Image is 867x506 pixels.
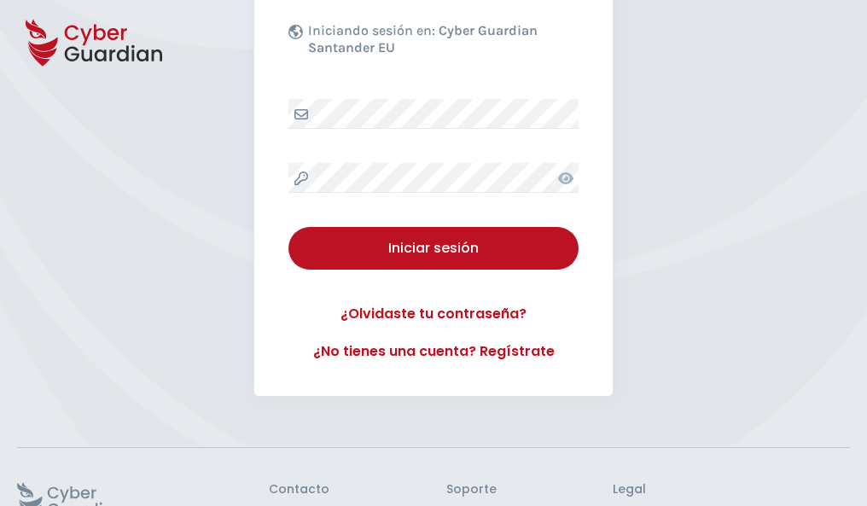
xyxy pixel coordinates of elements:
h3: Contacto [269,482,329,497]
a: ¿Olvidaste tu contraseña? [288,304,579,324]
button: Iniciar sesión [288,227,579,270]
div: Iniciar sesión [301,238,566,259]
h3: Soporte [446,482,497,497]
h3: Legal [613,482,850,497]
a: ¿No tienes una cuenta? Regístrate [288,341,579,362]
